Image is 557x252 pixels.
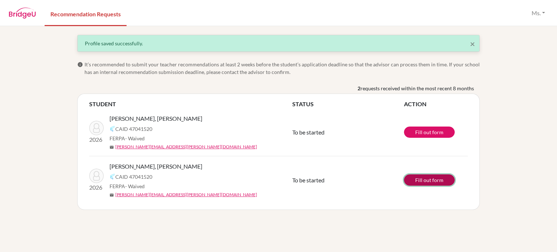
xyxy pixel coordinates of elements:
[110,162,202,171] span: [PERSON_NAME], [PERSON_NAME]
[89,183,104,192] p: 2026
[528,6,548,20] button: Ms.
[404,174,455,186] a: Fill out form
[110,126,115,132] img: Common App logo
[110,135,145,142] span: FERPA
[292,177,325,183] span: To be started
[77,62,83,67] span: info
[110,114,202,123] span: [PERSON_NAME], [PERSON_NAME]
[9,8,36,18] img: BridgeU logo
[115,173,152,181] span: CAID 47041520
[110,145,114,149] span: mail
[85,40,472,47] div: Profile saved successfully.
[89,121,104,135] img: Jonan, Dalvin Diraviam
[125,183,145,189] span: - Waived
[470,38,475,49] span: ×
[115,144,257,150] a: [PERSON_NAME][EMAIL_ADDRESS][PERSON_NAME][DOMAIN_NAME]
[358,84,360,92] b: 2
[110,182,145,190] span: FERPA
[110,193,114,197] span: mail
[292,129,325,136] span: To be started
[360,84,474,92] span: requests received within the most recent 8 months
[89,100,292,108] th: STUDENT
[125,135,145,141] span: - Waived
[292,100,404,108] th: STATUS
[110,174,115,179] img: Common App logo
[404,127,455,138] a: Fill out form
[115,125,152,133] span: CAID 47041520
[470,40,475,48] button: Close
[84,61,480,76] span: It’s recommended to submit your teacher recommendations at least 2 weeks before the student’s app...
[404,100,468,108] th: ACTION
[89,169,104,183] img: Jonan, Dalvin Diraviam
[45,1,127,26] a: Recommendation Requests
[89,135,104,144] p: 2026
[115,191,257,198] a: [PERSON_NAME][EMAIL_ADDRESS][PERSON_NAME][DOMAIN_NAME]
